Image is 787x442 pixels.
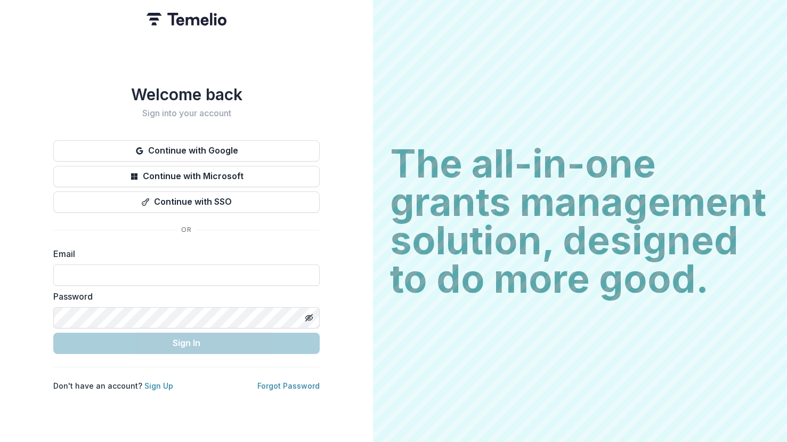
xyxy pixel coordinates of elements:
[53,140,320,162] button: Continue with Google
[53,191,320,213] button: Continue with SSO
[53,333,320,354] button: Sign In
[53,108,320,118] h2: Sign into your account
[147,13,226,26] img: Temelio
[257,381,320,390] a: Forgot Password
[53,85,320,104] h1: Welcome back
[53,166,320,187] button: Continue with Microsoft
[144,381,173,390] a: Sign Up
[53,247,313,260] label: Email
[53,290,313,303] label: Password
[53,380,173,391] p: Don't have an account?
[301,309,318,326] button: Toggle password visibility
